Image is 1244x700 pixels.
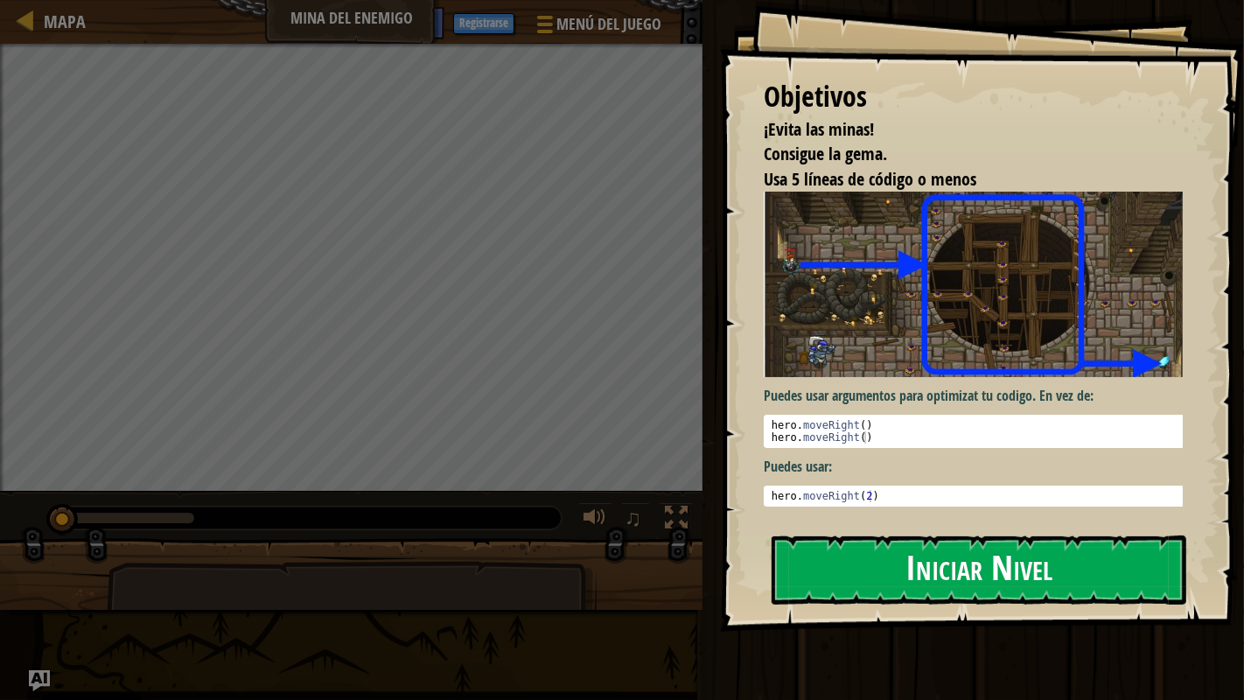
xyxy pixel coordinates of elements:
p: Puedes usar: [764,457,1196,477]
p: Puedes usar argumentos para optimizat tu codigo. En vez de: [764,386,1196,406]
button: ♫ [621,502,651,538]
span: Menú del Juego [556,13,661,36]
button: Iniciar Nivel [772,535,1186,605]
button: Registrarse [453,13,514,34]
span: Mapa [44,10,86,33]
span: ♫ [625,505,642,531]
button: Alterna pantalla completa. [659,502,694,538]
span: Usa 5 líneas de código o menos [764,167,976,191]
span: Consigue la gema. [764,142,887,165]
span: Ask AI [342,13,372,30]
a: Mapa [35,10,86,33]
span: ¡Evita las minas! [764,117,874,141]
button: Ask AI [333,7,381,39]
div: Objetivos [764,77,1183,117]
button: Menú del Juego [523,7,672,48]
img: Mina enemiga [764,192,1196,377]
li: ¡Evita las minas! [742,117,1178,143]
button: Ajustar volúmen [577,502,612,538]
li: Usa 5 líneas de código o menos [742,167,1178,192]
span: Consejos [389,13,436,30]
button: Ask AI [29,670,50,691]
li: Consigue la gema. [742,142,1178,167]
